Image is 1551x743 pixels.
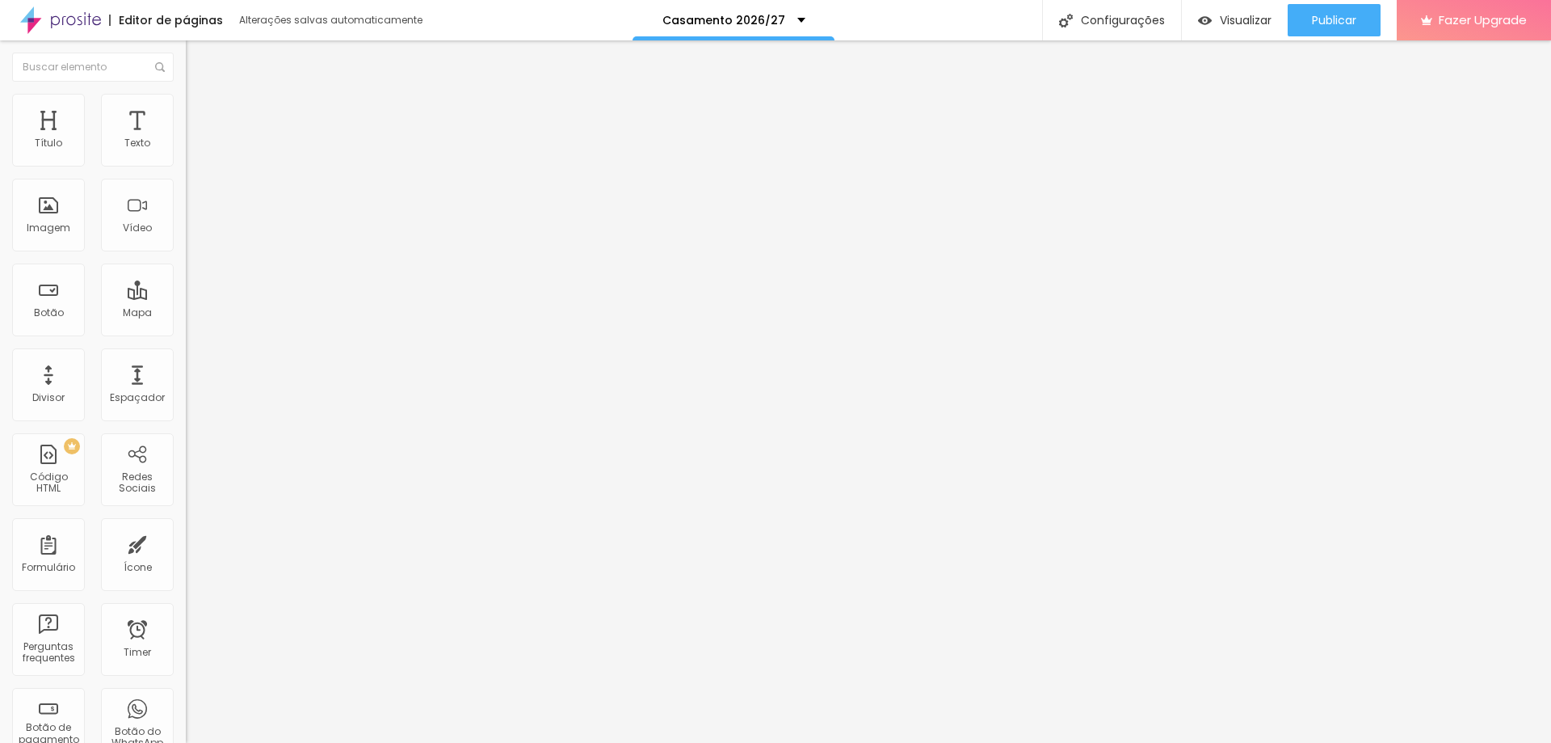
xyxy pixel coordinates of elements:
[662,15,785,26] p: Casamento 2026/27
[1439,13,1527,27] span: Fazer Upgrade
[1220,14,1271,27] span: Visualizar
[32,392,65,403] div: Divisor
[27,222,70,234] div: Imagem
[1288,4,1381,36] button: Publicar
[124,137,150,149] div: Texto
[124,647,151,658] div: Timer
[34,307,64,319] div: Botão
[239,15,425,25] div: Alterações salvas automaticamente
[1182,4,1288,36] button: Visualizar
[124,562,152,573] div: Ícone
[123,222,152,234] div: Vídeo
[16,471,80,495] div: Código HTML
[186,40,1551,743] iframe: Editor
[12,53,174,82] input: Buscar elemento
[1312,14,1356,27] span: Publicar
[105,471,169,495] div: Redes Sociais
[22,562,75,573] div: Formulário
[1198,14,1212,27] img: view-1.svg
[110,392,165,403] div: Espaçador
[1059,14,1073,27] img: Icone
[16,641,80,665] div: Perguntas frequentes
[35,137,62,149] div: Título
[123,307,152,319] div: Mapa
[109,15,223,26] div: Editor de páginas
[155,62,165,72] img: Icone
